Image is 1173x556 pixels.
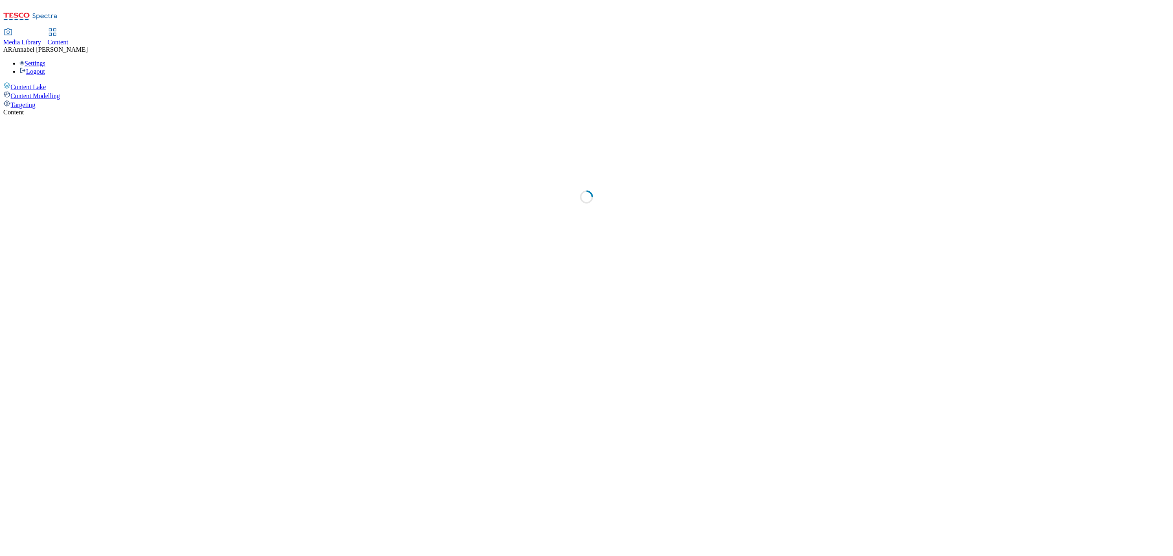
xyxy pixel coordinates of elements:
span: Media Library [3,39,41,46]
a: Media Library [3,29,41,46]
span: Content [48,39,68,46]
span: Annabel [PERSON_NAME] [12,46,88,53]
span: Targeting [11,101,35,108]
a: Targeting [3,100,1170,109]
div: Content [3,109,1170,116]
span: AR [3,46,12,53]
a: Content Modelling [3,91,1170,100]
span: Content Lake [11,83,46,90]
a: Logout [20,68,45,75]
a: Content [48,29,68,46]
span: Content Modelling [11,92,60,99]
a: Settings [20,60,46,67]
a: Content Lake [3,82,1170,91]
